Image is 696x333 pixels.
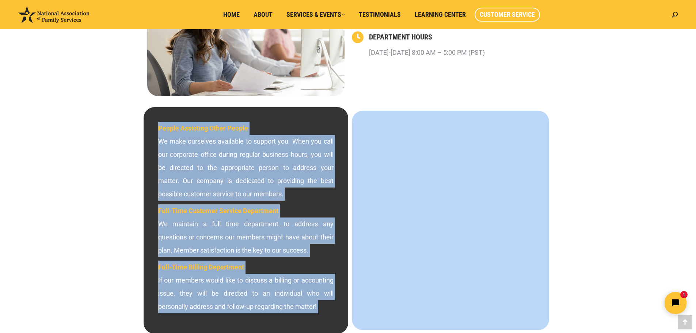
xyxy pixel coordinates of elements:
[410,8,471,22] a: Learning Center
[158,263,244,271] span: Full-Time Billing Department
[352,111,549,330] iframe: 2300 East Katella Ave Suite 450 Anaheim Ca 92806
[286,11,345,19] span: Services & Events
[158,263,334,310] span: If our members would like to discuss a billing or accounting issue, they will be directed to an i...
[415,11,466,19] span: Learning Center
[369,33,432,41] a: DEPARTMENT HOURS
[223,11,240,19] span: Home
[18,6,90,23] img: National Association of Family Services
[218,8,245,22] a: Home
[369,46,485,59] p: [DATE]-[DATE] 8:00 AM – 5:00 PM (PST)
[248,8,278,22] a: About
[359,11,401,19] span: Testimonials
[480,11,535,19] span: Customer Service
[158,124,248,132] span: People Assisting Other People
[254,11,273,19] span: About
[354,8,406,22] a: Testimonials
[567,286,693,320] iframe: Tidio Chat
[158,207,334,254] span: We maintain a full time department to address any questions or concerns our members might have ab...
[475,8,540,22] a: Customer Service
[158,207,278,215] span: Full-Time Customer Service Department
[158,124,334,198] span: We make ourselves available to support you. When you call our corporate office during regular bus...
